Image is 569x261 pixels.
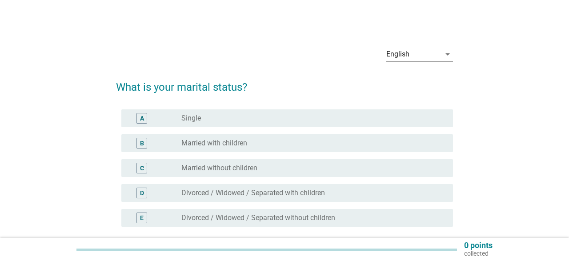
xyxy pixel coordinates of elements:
[464,249,493,257] p: collected
[464,241,493,249] p: 0 points
[181,164,257,173] label: Married without children
[181,213,335,222] label: Divorced / Widowed / Separated without children
[116,70,453,95] h2: What is your marital status?
[140,213,144,223] div: E
[140,164,144,173] div: C
[181,189,325,197] label: Divorced / Widowed / Separated with children
[442,49,453,60] i: arrow_drop_down
[140,189,144,198] div: D
[181,114,201,123] label: Single
[140,114,144,123] div: A
[181,139,247,148] label: Married with children
[386,50,409,58] div: English
[140,139,144,148] div: B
